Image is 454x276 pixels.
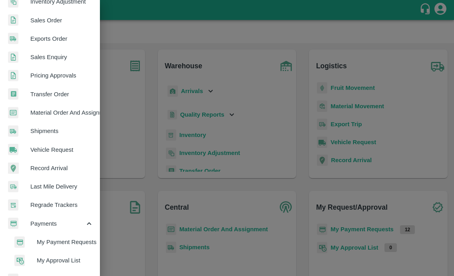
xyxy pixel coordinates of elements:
img: shipments [8,33,18,44]
img: payment [14,236,25,248]
span: Transfer Order [30,90,94,99]
span: Sales Order [30,16,94,25]
img: sales [8,52,18,63]
span: Pricing Approvals [30,71,94,80]
span: Shipments [30,127,94,135]
img: delivery [8,181,18,193]
span: Last Mile Delivery [30,182,94,191]
img: sales [8,14,18,26]
span: Exports Order [30,34,94,43]
img: vehicle [8,144,18,155]
span: Vehicle Request [30,145,94,154]
img: recordArrival [8,163,19,174]
img: sales [8,70,18,81]
span: Sales Enquiry [30,53,94,62]
img: centralMaterial [8,107,18,119]
a: approvalMy Approval List [6,251,100,270]
img: approval [14,254,25,266]
img: whTracker [8,199,18,211]
span: Regrade Trackers [30,201,94,209]
span: My Approval List [37,256,94,265]
span: My Payment Requests [37,238,94,246]
span: Material Order And Assignment [30,108,94,117]
span: Record Arrival [30,164,94,173]
img: whTransfer [8,88,18,100]
span: Payments [30,219,85,228]
img: payment [8,218,18,229]
img: shipments [8,125,18,137]
a: paymentMy Payment Requests [6,233,100,251]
